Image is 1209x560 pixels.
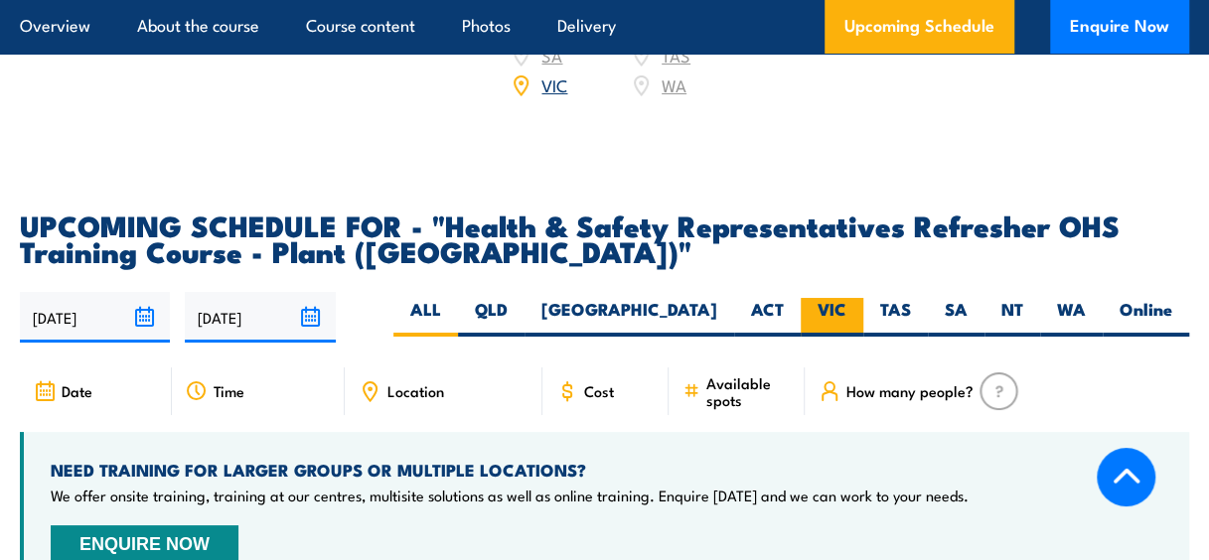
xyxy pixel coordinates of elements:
[584,382,614,399] span: Cost
[541,72,567,96] a: VIC
[863,298,928,337] label: TAS
[386,382,443,399] span: Location
[525,298,734,337] label: [GEOGRAPHIC_DATA]
[846,382,974,399] span: How many people?
[62,382,92,399] span: Date
[51,486,969,505] p: We offer onsite training, training at our centres, multisite solutions as well as online training...
[706,374,791,408] span: Available spots
[1103,298,1189,337] label: Online
[928,298,984,337] label: SA
[214,382,244,399] span: Time
[393,298,458,337] label: ALL
[984,298,1040,337] label: NT
[734,298,801,337] label: ACT
[51,459,969,481] h4: NEED TRAINING FOR LARGER GROUPS OR MULTIPLE LOCATIONS?
[801,298,863,337] label: VIC
[185,292,335,343] input: To date
[458,298,525,337] label: QLD
[20,292,170,343] input: From date
[1040,298,1103,337] label: WA
[20,211,1189,263] h2: UPCOMING SCHEDULE FOR - "Health & Safety Representatives Refresher OHS Training Course - Plant ([...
